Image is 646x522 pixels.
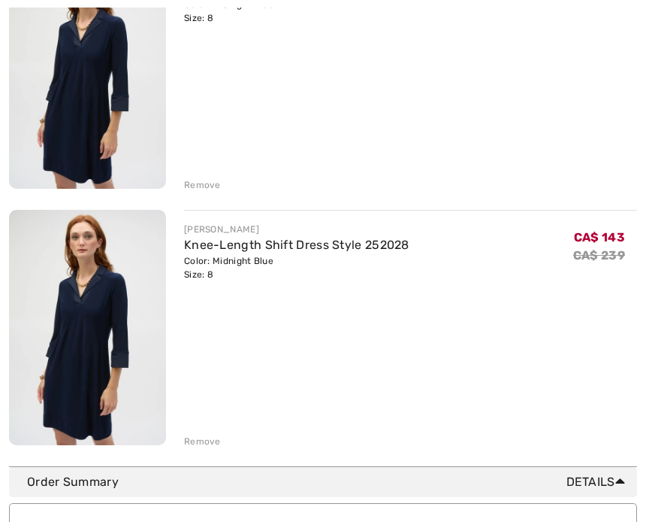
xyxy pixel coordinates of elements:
[566,473,631,491] span: Details
[573,248,625,263] s: CA$ 239
[27,473,631,491] div: Order Summary
[9,210,166,445] img: Knee-Length Shift Dress Style 252028
[574,230,625,244] span: CA$ 143
[184,178,221,192] div: Remove
[184,254,409,281] div: Color: Midnight Blue Size: 8
[184,435,221,448] div: Remove
[184,223,409,236] div: [PERSON_NAME]
[184,238,409,252] a: Knee-Length Shift Dress Style 252028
